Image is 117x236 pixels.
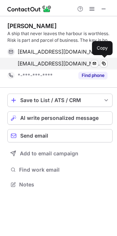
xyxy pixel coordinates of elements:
[7,165,113,175] button: Find work email
[7,4,52,13] img: ContactOut v5.3.10
[18,48,102,55] span: [EMAIL_ADDRESS][DOMAIN_NAME]
[20,115,99,121] span: AI write personalized message
[19,166,110,173] span: Find work email
[7,147,113,160] button: Add to email campaign
[7,94,113,107] button: save-profile-one-click
[19,181,110,188] span: Notes
[7,30,113,44] div: A ship that never leaves the harbour is worthless. Risk is part and parcel of business. The key i...
[20,133,48,139] span: Send email
[78,72,107,79] button: Reveal Button
[7,111,113,125] button: AI write personalized message
[7,179,113,190] button: Notes
[18,60,102,67] span: [EMAIL_ADDRESS][DOMAIN_NAME]
[20,97,100,103] div: Save to List / ATS / CRM
[7,129,113,142] button: Send email
[20,151,78,156] span: Add to email campaign
[7,22,57,30] div: [PERSON_NAME]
